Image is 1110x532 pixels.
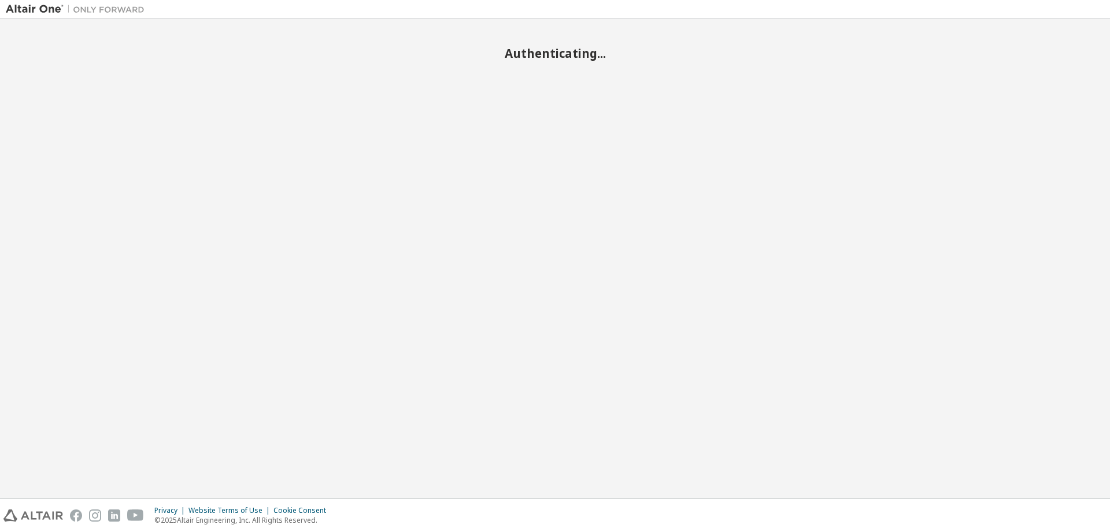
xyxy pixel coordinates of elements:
div: Website Terms of Use [188,506,273,515]
h2: Authenticating... [6,46,1104,61]
div: Cookie Consent [273,506,333,515]
img: linkedin.svg [108,509,120,522]
img: youtube.svg [127,509,144,522]
div: Privacy [154,506,188,515]
img: altair_logo.svg [3,509,63,522]
p: © 2025 Altair Engineering, Inc. All Rights Reserved. [154,515,333,525]
img: facebook.svg [70,509,82,522]
img: Altair One [6,3,150,15]
img: instagram.svg [89,509,101,522]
